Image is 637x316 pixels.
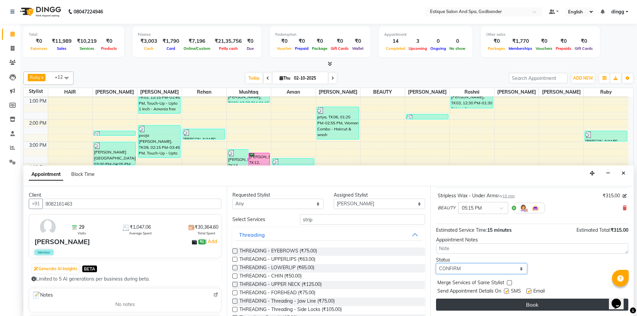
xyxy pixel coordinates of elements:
[239,306,342,314] span: THREADING - Threading - Side Locks (₹105.00)
[585,131,627,141] div: [PERSON_NAME], TK08, 02:30 PM-03:00 PM, International Wax - Brazilian (₹1500)
[232,192,324,199] div: Requested Stylist
[29,37,49,45] div: ₹0
[509,73,567,83] input: Search Appointment
[29,46,49,51] span: Expenses
[384,32,467,37] div: Appointment
[310,46,329,51] span: Package
[272,159,314,165] div: Piramal Thane Walkin, TK10, 03:45 PM-04:05 PM, [PERSON_NAME] (Men) - Shave (₹188)
[498,194,515,198] small: for
[28,120,48,127] div: 2:00 PM
[183,129,225,139] div: [PERSON_NAME], TK07, 02:25 PM-02:55 PM, Haircut (Women) - For Girl Upto 10 Years (₹438)
[571,74,595,83] button: ADD NEW
[42,199,221,209] input: Search by Name/Mobile/Email/Code
[55,46,68,51] span: Sales
[487,227,512,233] span: 15 minutes
[142,46,155,51] span: Cash
[30,75,40,80] span: Ruby
[603,192,620,199] span: ₹315.00
[138,32,256,37] div: Finance
[519,204,527,212] img: Hairdresser.png
[244,37,256,45] div: ₹0
[48,88,93,96] span: HAIR
[32,291,53,300] span: Notes
[436,227,487,233] span: Estimated Service Time:
[554,37,573,45] div: ₹0
[486,32,595,37] div: Other sales
[34,237,90,247] div: [PERSON_NAME]
[275,46,293,51] span: Voucher
[205,237,218,245] span: |
[511,288,521,296] span: SMS
[554,46,573,51] span: Prepaids
[130,224,151,231] span: ₹1,047.06
[138,37,160,45] div: ₹3,003
[534,37,554,45] div: ₹0
[448,46,467,51] span: No show
[129,231,152,236] span: Average Spent
[28,142,48,149] div: 3:00 PM
[29,169,63,181] span: Appointment
[438,192,515,199] div: Stripless Wax - Under Arms
[93,88,137,96] span: [PERSON_NAME]
[38,217,58,237] img: avatar
[448,37,467,45] div: 0
[239,256,315,264] span: THREADING - UPPERLIPS (₹63.00)
[406,114,448,119] div: [PERSON_NAME], TK02, 01:45 PM-02:00 PM, THREADING - EYEBROWS (₹75)
[360,88,405,96] span: BEAUTY
[623,194,627,198] i: Edit price
[609,289,630,309] iframe: chat widget
[32,264,79,274] button: Generate AI Insights
[239,273,302,281] span: THREADING - CHIN (₹50.00)
[495,88,539,96] span: [PERSON_NAME]
[534,46,554,51] span: Vouchers
[429,37,448,45] div: 0
[436,256,527,264] div: Status
[82,266,97,272] span: BETA
[611,8,624,15] span: dingg
[584,88,628,96] span: Ruby
[49,37,74,45] div: ₹11,989
[576,227,611,233] span: Estimated Total:
[182,37,212,45] div: ₹7,196
[138,81,180,113] div: [PERSON_NAME], TK02, 12:15 PM-01:45 PM, Touch-Up - Upto 1 Inch - Amonia free
[275,32,365,37] div: Redemption
[239,264,314,273] span: THREADING - LOWERLIP (₹65.00)
[292,73,325,83] input: 2025-10-02
[227,88,271,96] span: mushtaq
[275,37,293,45] div: ₹0
[507,46,534,51] span: Memberships
[182,88,226,96] span: Rehan
[137,88,182,96] span: [PERSON_NAME]
[531,204,539,212] img: Interior.png
[24,88,48,95] div: Stylist
[28,98,48,105] div: 1:00 PM
[195,224,218,231] span: ₹30,364.60
[329,46,350,51] span: Gift Cards
[350,46,365,51] span: Wallet
[316,88,360,96] span: [PERSON_NAME]
[334,192,425,199] div: Assigned Stylist
[407,46,429,51] span: Upcoming
[217,46,239,51] span: Petty cash
[71,171,95,177] span: Block Time
[31,276,219,283] div: Limited to 5 AI generations per business during beta.
[436,236,628,243] div: Appointment Notes
[40,75,43,80] a: x
[239,298,335,306] span: THREADING - Threading - Jaw Line (₹75.00)
[29,199,43,209] button: +91
[329,37,350,45] div: ₹0
[573,46,595,51] span: Gift Cards
[99,46,119,51] span: Products
[239,231,265,239] div: Threading
[384,37,407,45] div: 14
[99,37,119,45] div: ₹0
[235,229,422,241] button: Threading
[486,46,507,51] span: Packages
[228,149,248,172] div: [PERSON_NAME], TK13, 03:20 PM-04:25 PM, Haircut (Men) - By Master Stylist (₹313),[PERSON_NAME] (M...
[405,88,450,96] span: [PERSON_NAME]
[451,87,493,108] div: [PERSON_NAME], TK03, 12:30 PM-01:30 PM, pedicure - Bombini Ice-cream (₹2125)
[503,194,515,198] span: 15 min
[245,46,255,51] span: Due
[78,231,86,236] span: Visits
[249,153,270,174] div: [PERSON_NAME], TK12, 03:30 PM-04:30 PM, Women Combo - Haircut & wash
